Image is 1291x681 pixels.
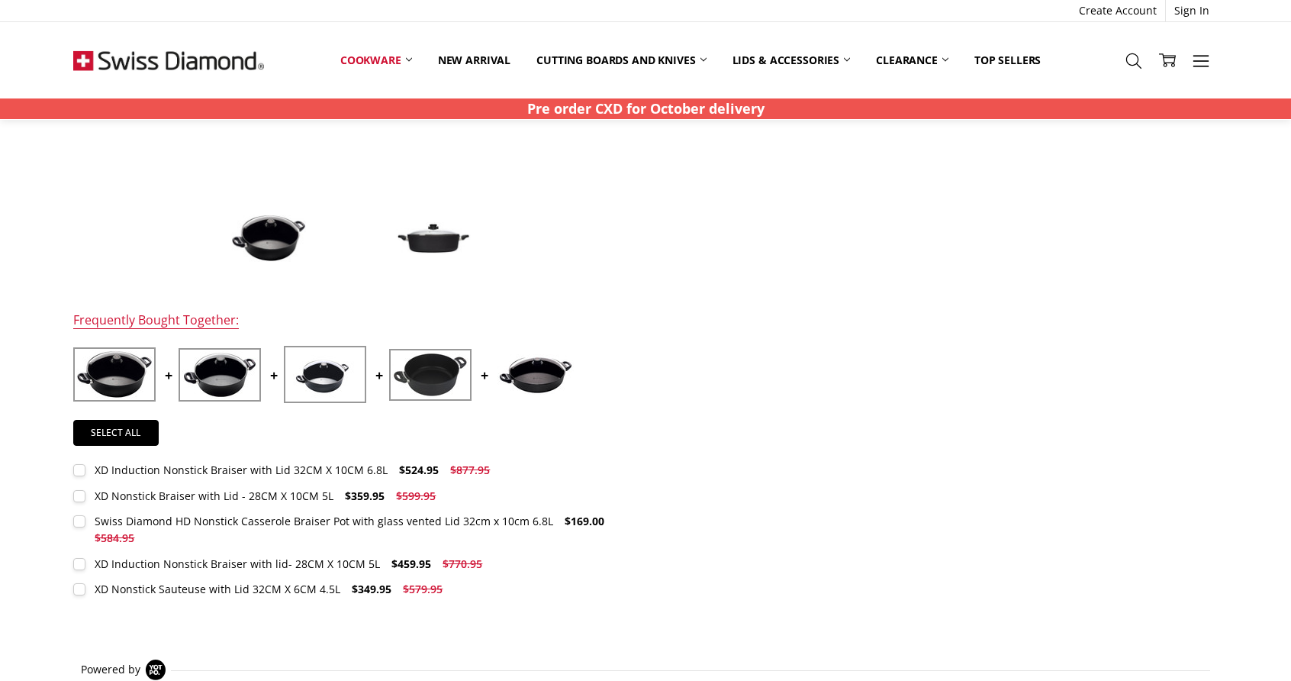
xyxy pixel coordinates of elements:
span: $459.95 [391,557,431,571]
img: XD Nonstick Braiser with Lid - 32CM X 10CM 6.8L [230,214,307,263]
span: $524.95 [399,463,439,477]
a: Top Sellers [961,44,1054,77]
span: $359.95 [345,489,385,503]
a: New arrival [425,44,523,77]
img: Nonstick CASSEROLE BRAISER WITH GLASS VENTED LID 32cm X 10cm 6.8L [287,349,363,400]
span: $349.95 [352,582,391,596]
div: XD Nonstick Sauteuse with Lid 32CM X 6CM 4.5L [95,582,340,596]
strong: Pre order CXD for October delivery [527,99,765,118]
a: Lids & Accessories [720,44,863,77]
a: Cutting boards and knives [523,44,720,77]
span: $770.95 [443,557,482,571]
img: Free Shipping On Every Order [73,22,264,98]
div: XD Induction Nonstick Braiser with Lid 32CM X 10CM 6.8L [95,463,388,477]
a: Select all [73,420,159,446]
div: XD Nonstick Braiser with Lid - 28CM X 10CM 5L [95,489,333,503]
span: $169.00 [565,514,604,528]
img: XD Nonstick Sauteuse with Lid 32CM X 6CM 4.5L [497,354,574,395]
span: Powered by [81,663,140,676]
div: Swiss Diamond HD Nonstick Casserole Braiser Pot with glass vented Lid 32cm x 10cm 6.8L [95,514,553,528]
a: Cookware [327,44,425,77]
img: XD Nonstick Braiser with Lid - 32CM X 10CM 6.8L [395,221,472,255]
span: $599.95 [396,489,436,503]
img: XD Induction Nonstick Braiser with lid- 28CM X 10CM 5L [392,352,468,398]
div: XD Induction Nonstick Braiser with lid- 28CM X 10CM 5L [95,557,380,571]
div: Frequently Bought Together: [73,312,239,330]
span: $579.95 [403,582,443,596]
img: XD Nonstick Braiser with Lid - 28CM X 10CM 5L [182,351,258,399]
img: XD Induction Nonstick Braiser with Lid 32CM X 10CM 6.8L [76,350,153,399]
a: Clearance [863,44,961,77]
span: $877.95 [450,463,490,477]
span: $584.95 [95,531,134,545]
